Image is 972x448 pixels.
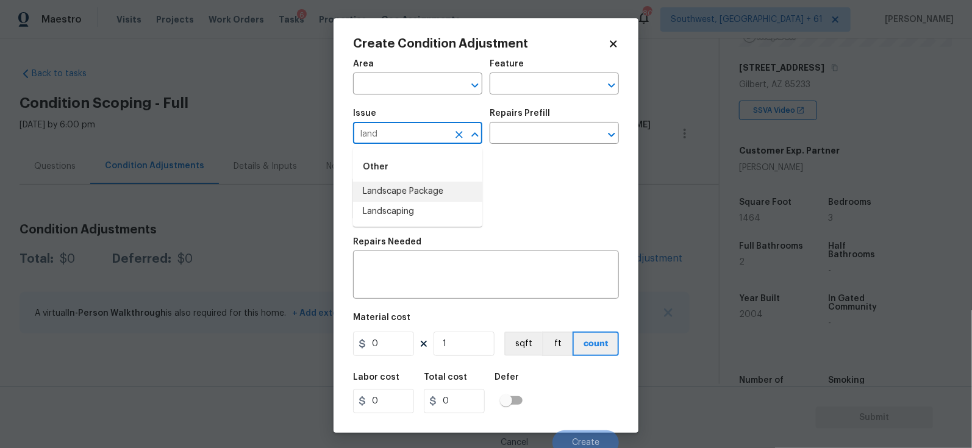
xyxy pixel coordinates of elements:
[353,109,376,118] h5: Issue
[603,77,620,94] button: Open
[353,152,482,182] div: Other
[353,202,482,222] li: Landscaping
[353,313,410,322] h5: Material cost
[353,182,482,202] li: Landscape Package
[495,373,519,382] h5: Defer
[353,238,421,246] h5: Repairs Needed
[572,438,599,447] span: Create
[501,438,528,447] span: Cancel
[466,126,484,143] button: Close
[451,126,468,143] button: Clear
[490,60,524,68] h5: Feature
[573,332,619,356] button: count
[466,77,484,94] button: Open
[603,126,620,143] button: Open
[490,109,550,118] h5: Repairs Prefill
[353,38,608,50] h2: Create Condition Adjustment
[353,373,399,382] h5: Labor cost
[424,373,467,382] h5: Total cost
[353,60,374,68] h5: Area
[542,332,573,356] button: ft
[504,332,542,356] button: sqft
